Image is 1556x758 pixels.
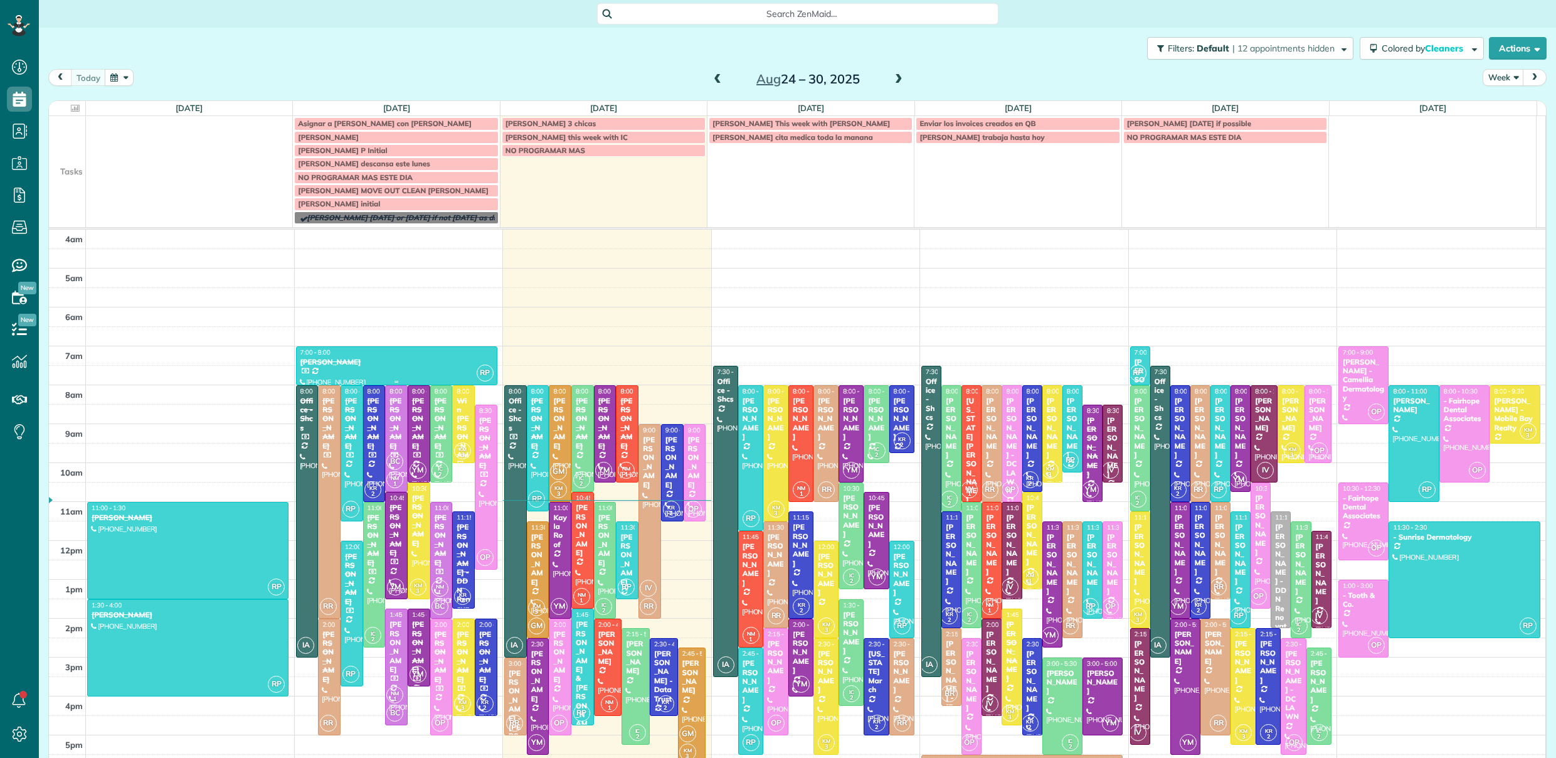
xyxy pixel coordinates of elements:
div: [PERSON_NAME] [1026,397,1039,460]
span: RR [1210,579,1227,595]
div: [PERSON_NAME] [367,513,382,567]
span: NM [391,474,399,481]
span: 10:45 - 1:15 [1027,494,1061,502]
small: 3 [1284,449,1300,461]
small: 3 [1042,469,1058,481]
div: [PERSON_NAME] - Camellia Dermatology [1342,358,1385,403]
span: [PERSON_NAME] this week with IC [505,132,628,142]
a: [DATE] [1419,103,1446,113]
div: [PERSON_NAME] [985,513,998,577]
div: Win [PERSON_NAME] [456,397,471,469]
span: 7:00 - 8:00 [300,348,331,356]
div: [PERSON_NAME] [893,552,911,597]
small: 2 [1022,478,1038,490]
span: 9:00 - 11:30 [688,426,722,434]
span: IC [438,465,443,472]
div: [PERSON_NAME] [842,397,860,442]
span: IV [640,580,657,597]
div: [PERSON_NAME] - DDN Renovations LLC [456,523,471,640]
div: [PERSON_NAME] [367,397,382,451]
span: [PERSON_NAME] This week with [PERSON_NAME] [712,119,890,128]
span: KR [667,504,675,511]
span: IC [947,494,952,501]
span: [PERSON_NAME] [298,132,359,142]
div: [PERSON_NAME] [1066,533,1079,596]
span: OP [477,549,494,566]
span: [PERSON_NAME] [DATE] if possible [1127,119,1251,128]
div: [PERSON_NAME] [792,397,810,442]
span: 8:00 - 10:45 [1235,387,1269,395]
span: YM [1082,481,1099,498]
span: 8:00 - 9:30 [1494,387,1524,395]
span: [PERSON_NAME] trabaja hasta hoy [919,132,1044,142]
a: Filters: Default | 12 appointments hidden [1141,37,1353,60]
span: 8:00 - 10:00 [868,387,902,395]
span: 11:30 - 2:00 [1107,523,1141,531]
div: [PERSON_NAME] [767,397,785,442]
span: 9:00 - 2:00 [643,426,673,434]
span: 8:00 - 11:00 [1006,387,1040,395]
div: [PERSON_NAME] [322,397,337,451]
span: NO PROGRAMAR MAS ESTE DIA [1127,132,1242,142]
div: [PERSON_NAME] [434,397,449,451]
div: [PERSON_NAME] [1194,397,1207,460]
span: 8:00 - 10:45 [389,387,423,395]
span: YM [595,462,612,479]
div: [PERSON_NAME] [867,397,885,442]
a: [DATE] [176,103,203,113]
div: [PERSON_NAME] [91,513,285,522]
small: 2 [1130,498,1146,510]
span: 8:00 - 11:15 [1135,387,1168,395]
span: RP [743,510,759,527]
div: [PERSON_NAME] [1086,533,1099,596]
div: [PERSON_NAME] [1294,533,1307,596]
span: 8:00 - 10:00 [1282,387,1316,395]
span: 7:30 - 3:30 [717,368,748,376]
div: [PERSON_NAME] [817,552,835,597]
div: [US_STATE][PERSON_NAME] [965,397,978,505]
span: KM [1026,572,1034,579]
span: 11:00 - 1:30 [1215,504,1249,512]
span: [PERSON_NAME] 3 chicas [505,119,596,128]
span: RP [268,579,285,595]
span: 11:00 - 2:00 [986,504,1020,512]
div: [PERSON_NAME] [1254,494,1267,557]
span: [PERSON_NAME] cita medica toda la manana [712,132,873,142]
div: [PERSON_NAME] [575,397,590,451]
span: 11:30 - 2:00 [1087,523,1121,531]
div: [PERSON_NAME] [620,533,635,587]
span: YM [869,568,886,585]
div: [PERSON_NAME] [1254,397,1274,433]
div: [PERSON_NAME] - DC LAWN [1005,397,1018,496]
span: | 12 appointments hidden [1232,43,1335,54]
span: 12:00 - 2:30 [894,543,928,551]
span: Enviar los invoices creados en QB [919,119,1035,128]
div: [PERSON_NAME] [411,397,426,451]
div: [PERSON_NAME] [1281,397,1301,433]
div: Office - Shcs [300,397,315,433]
span: 11:30 - 1:30 [620,523,654,531]
span: IV [1102,462,1119,479]
small: 2 [432,469,448,481]
span: OP [1002,481,1019,498]
div: [PERSON_NAME] [945,523,958,586]
div: [PERSON_NAME] [1194,513,1207,577]
span: 10:30 - 12:30 [1343,484,1380,493]
span: 11:00 - 2:00 [553,504,587,512]
div: [PERSON_NAME] [985,397,998,460]
small: 3 [1022,575,1038,587]
button: Week [1483,69,1524,86]
span: KM [1288,446,1296,452]
div: [PERSON_NAME] [817,397,835,442]
div: - Sunrise Dermatology [1392,533,1536,542]
div: [PERSON_NAME] [1134,397,1146,460]
div: [PERSON_NAME] [867,503,885,548]
span: 8:00 - 11:00 [986,387,1020,395]
span: IC [849,572,854,579]
span: 8:00 - 10:30 [1444,387,1478,395]
span: RP [342,501,359,518]
div: [PERSON_NAME] [792,523,810,568]
span: [PERSON_NAME] descansa este lunes [298,159,430,168]
small: 2 [365,488,381,500]
span: 11:30 - 2:15 [768,523,802,531]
